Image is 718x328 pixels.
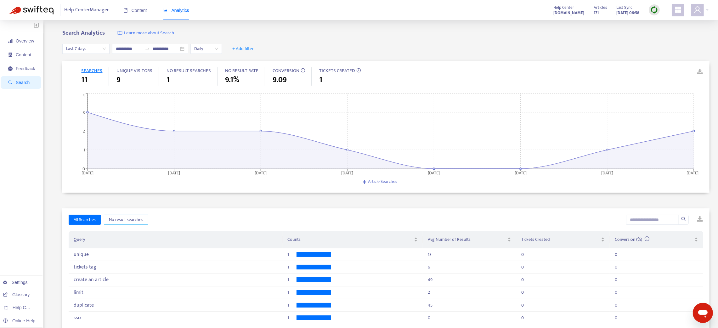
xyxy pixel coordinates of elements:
span: message [8,66,13,71]
span: 9 [116,74,121,86]
span: search [8,80,13,85]
span: container [8,53,13,57]
span: Feedback [16,66,35,71]
span: No result searches [109,216,143,223]
img: sync.dc5367851b00ba804db3.png [650,6,658,14]
button: + Add filter [228,44,259,54]
span: Search [16,80,30,85]
img: Swifteq [9,6,54,14]
span: Last Sync [616,4,632,11]
span: 9.09 [273,74,287,86]
span: All Searches [74,216,96,223]
iframe: Button to launch messaging window [693,303,713,323]
span: UNIQUE VISITORS [116,67,152,75]
strong: [DATE] 06:58 [616,9,639,16]
th: Avg Number of Results [423,231,516,248]
span: + Add filter [232,45,254,53]
span: CONVERSION [273,67,299,75]
span: Tickets Created [521,236,600,243]
span: Overview [16,38,34,43]
span: Analytics [163,8,189,13]
span: 1 [319,74,322,86]
a: [DOMAIN_NAME] [553,9,584,16]
span: 1 [288,280,294,280]
span: Help Center [553,4,574,11]
span: search [681,217,686,222]
span: signal [8,39,13,43]
span: book [123,8,128,13]
div: 0 [521,254,524,255]
span: Counts [288,236,413,243]
tspan: [DATE] [428,169,440,177]
div: create an article [74,277,209,283]
tspan: 3 [83,109,85,116]
tspan: [DATE] [168,169,180,177]
tspan: [DATE] [687,169,699,177]
tspan: 2 [83,127,85,135]
a: Settings [3,280,28,285]
div: 0 [521,280,524,280]
span: Help Center Manager [65,4,109,16]
a: Online Help [3,318,35,323]
div: 0 [615,318,617,318]
th: Counts [283,231,423,248]
span: Articles [594,4,607,11]
span: TICKETS CREATED [319,67,355,75]
tspan: [DATE] [82,169,93,177]
tspan: [DATE] [255,169,267,177]
span: Content [16,52,31,57]
tspan: [DATE] [342,169,353,177]
span: 1 [167,74,170,86]
div: sso [74,315,209,321]
span: NO RESULT SEARCHES [167,67,211,75]
span: area-chart [163,8,168,13]
div: tickets tag [74,264,209,270]
span: Help Centers [13,305,38,310]
div: duplicate [74,302,209,308]
span: Learn more about Search [124,30,174,37]
tspan: 1 [83,146,85,154]
th: Tickets Created [516,231,610,248]
img: image-link [117,31,122,36]
div: 49 [428,280,432,280]
a: Learn more about Search [117,30,174,37]
div: 0 [615,280,617,280]
b: Search Analytics [62,28,105,38]
div: 13 [428,254,432,255]
span: Last 7 days [66,44,106,54]
span: 11 [81,74,88,86]
tspan: [DATE] [601,169,613,177]
span: to [145,46,150,51]
button: All Searches [69,215,101,225]
tspan: [DATE] [515,169,527,177]
span: Conversion (%) [615,236,649,243]
span: user [694,6,701,14]
span: Avg Number of Results [428,236,506,243]
tspan: 4 [82,92,85,99]
div: 0 [428,318,430,318]
span: Content [123,8,147,13]
span: 1 [288,318,294,318]
span: Article Searches [368,178,397,185]
span: 9.1% [225,74,239,86]
div: unique [74,252,209,257]
div: limit [74,290,209,296]
strong: 171 [594,9,599,16]
span: SEARCHES [81,67,102,75]
tspan: 0 [82,165,85,172]
th: Query [69,231,282,248]
div: 0 [521,318,524,318]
